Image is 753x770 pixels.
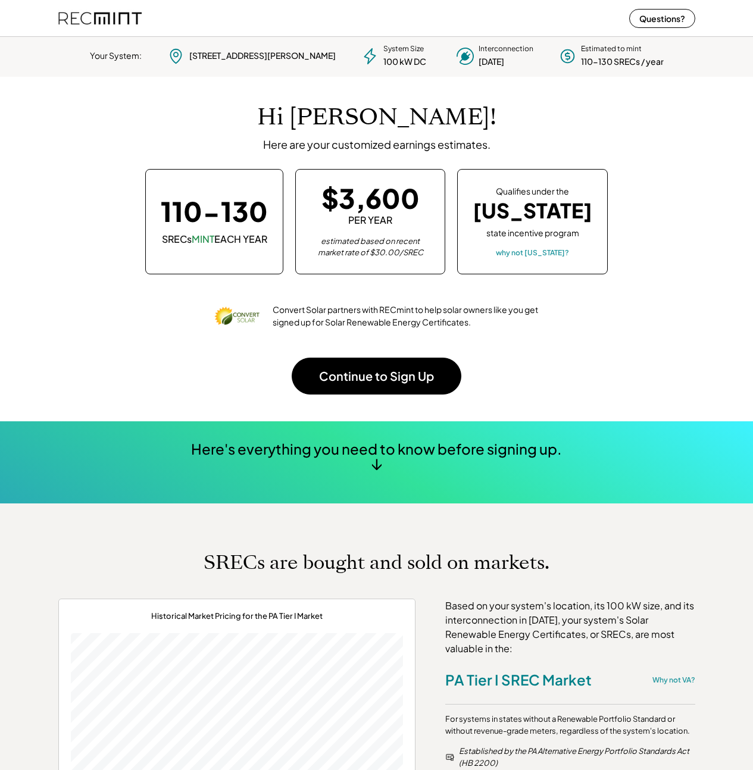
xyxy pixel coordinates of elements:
[213,292,261,340] img: https___81c9f9a64b6149b79fe163a7ab40bc5d.cdn.bubble.io_f1731941372166x167585963175993280_convert-...
[311,236,430,259] div: estimated based on recent market rate of $30.00/SREC
[189,50,336,62] div: [STREET_ADDRESS][PERSON_NAME]
[383,44,424,54] div: System Size
[496,248,569,258] div: why not [US_STATE]?
[192,233,214,245] font: MINT
[581,44,642,54] div: Estimated to mint
[486,226,579,239] div: state incentive program
[321,184,420,211] div: $3,600
[629,9,695,28] button: Questions?
[162,233,267,246] div: SRECs EACH YEAR
[90,50,142,62] div: Your System:
[581,56,664,68] div: 110-130 SRECs / year
[445,713,695,737] div: For systems in states without a Renewable Portfolio Standard or without revenue-grade meters, reg...
[273,303,540,328] div: Convert Solar partners with RECmint to help solar owners like you get signed up for Solar Renewab...
[348,214,392,227] div: PER YEAR
[445,671,592,689] div: PA Tier I SREC Market
[58,2,142,34] img: recmint-logotype%403x%20%281%29.jpeg
[459,746,695,769] div: Established by the PA Alternative Energy Portfolio Standards Act (HB 2200)
[161,198,268,224] div: 110-130
[445,599,695,656] div: Based on your system's location, its 100 kW size, and its interconnection in [DATE], your system'...
[496,186,569,198] div: Qualifies under the
[479,56,504,68] div: [DATE]
[204,551,549,574] h1: SRECs are bought and sold on markets.
[371,454,382,472] div: ↓
[383,56,426,68] div: 100 kW DC
[151,611,323,621] div: Historical Market Pricing for the PA Tier I Market
[257,104,496,132] h1: Hi [PERSON_NAME]!
[473,199,592,223] div: [US_STATE]
[191,439,562,459] div: Here's everything you need to know before signing up.
[263,137,490,151] div: Here are your customized earnings estimates.
[292,358,461,395] button: Continue to Sign Up
[652,675,695,685] div: Why not VA?
[479,44,533,54] div: Interconnection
